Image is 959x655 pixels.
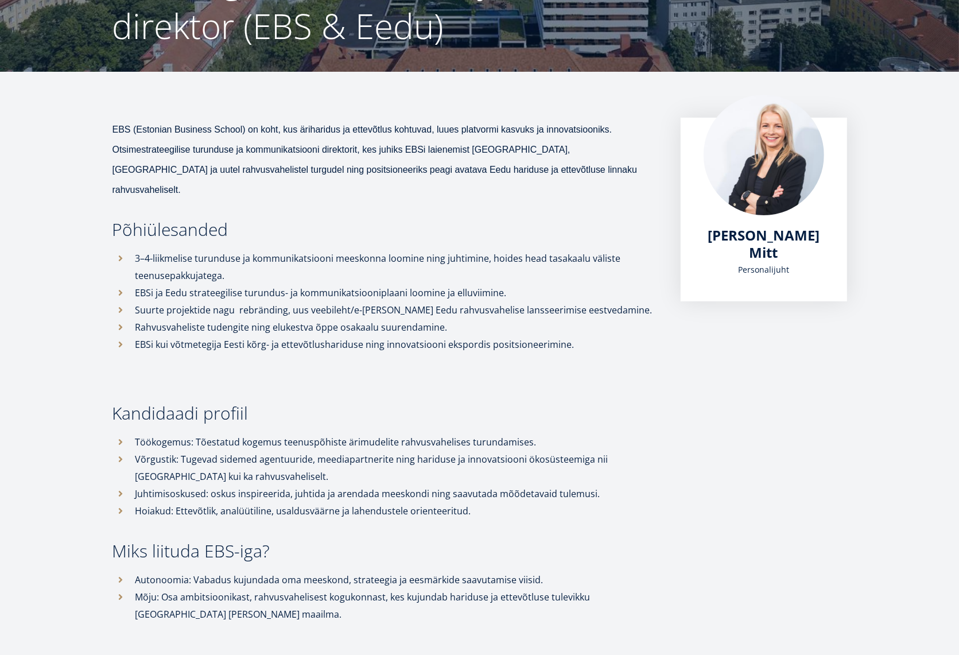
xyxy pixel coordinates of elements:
[112,221,658,238] h3: Põhiülesanded
[112,336,658,353] li: EBSi kui võtmetegija Eesti kõrg- ja ettevõtlushariduse ning innovatsiooni ekspordis positsioneeri...
[704,261,824,278] div: Personalijuht
[112,502,658,520] li: Hoiakud: Ettevõtlik, analüütiline, usaldusväärne ja lahendustele orienteeritud.
[112,588,658,623] li: Mõju: Osa ambitsioonikast, rahvusvahelisest kogukonnast, kes kujundab hariduse ja ettevõtluse tul...
[112,250,658,284] li: 3–4-liikmelise turunduse ja kommunikatsiooni meeskonna loomine ning juhtimine, hoides head tasaka...
[112,405,658,422] h3: Kandidaadi profiil
[112,542,658,560] h3: Miks liituda EBS-iga?
[112,571,658,588] li: Autonoomia: Vabadus kujundada oma meeskond, strateegia ja eesmärkide saavutamise viisid.
[704,227,824,261] a: [PERSON_NAME] Mitt
[112,319,658,336] li: Rahvusvaheliste tudengite ning elukestva õppe osakaalu suurendamine.
[704,95,824,215] img: Älice Mitt
[112,451,658,485] li: Võrgustik: Tugevad sidemed agentuuride, meediapartnerite ning hariduse ja innovatsiooni ökosüstee...
[112,125,638,195] span: EBS (Estonian Business School) on koht, kus äriharidus ja ettevõtlus kohtuvad, luues platvormi ka...
[112,433,658,451] li: Töökogemus: Tõestatud kogemus teenuspõhiste ärimudelite rahvusvahelises turundamises.
[112,301,658,319] li: Suurte projektide nagu rebränding, uus veebileht/e-[PERSON_NAME] Eedu rahvusvahelise lansseerimis...
[708,226,820,262] span: [PERSON_NAME] Mitt
[141,145,357,154] b: strateegilise turunduse ja kommunikatsiooni direktorit
[112,284,658,301] li: EBSi ja Eedu strateegilise turundus- ja kommunikatsiooniplaani loomine ja elluviimine.
[112,485,658,502] li: Juhtimisoskused: oskus inspireerida, juhtida ja arendada meeskondi ning saavutada mõõdetavaid tul...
